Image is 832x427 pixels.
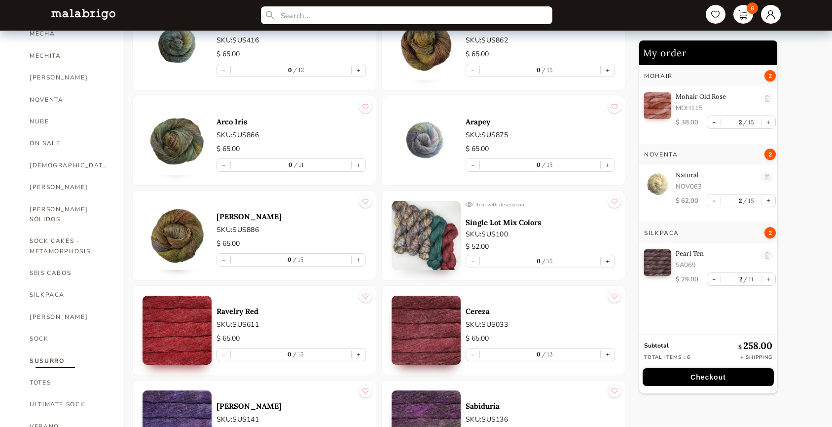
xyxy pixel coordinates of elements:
a: [PERSON_NAME] [30,67,109,88]
button: - [707,273,721,285]
a: NOVENTA [30,89,109,111]
p: SKU: SUS141 [217,414,366,425]
p: Natural [676,171,756,179]
label: 15 [541,161,553,168]
a: Ravelry Red [217,307,366,316]
button: Checkout [643,368,774,386]
p: MOH115 [676,104,756,113]
p: SKU: SUS136 [466,414,615,425]
a: Single Lot Mix Colors [466,218,615,227]
button: + [601,159,615,171]
span: 2 [764,149,776,160]
p: $ 65.00 [466,144,615,155]
p: $ 65.00 [217,333,366,344]
h3: NOVENTA [644,151,678,158]
img: 0.jpg [392,11,461,80]
a: ULTIMATE SOCK [30,393,109,415]
p: $ 65.00 [217,144,366,155]
img: L5WsItTXhTFtyxb3tkNoXNspfcfOAAWlbXYcuBTUg0FA22wzaAJ6kXiYLTb6coiuTfQf1mE2HwVko7IAAAAASUVORK5CYII= [51,9,115,19]
p: SKU: SUS862 [466,35,615,45]
a: SOCK CAKES - METAMORPHOSIS [30,230,109,262]
h2: My order [639,40,777,65]
button: + [601,64,615,77]
strong: Subtotal [644,342,669,349]
img: 0.jpg [644,249,671,276]
p: $ 29.00 [676,275,698,284]
p: Mohair Old Rose [676,92,756,101]
img: 0.jpg [392,296,461,365]
p: SKU: SUS886 [217,225,366,235]
button: + [352,349,365,361]
p: SKU: SUS866 [217,130,366,140]
p: SA069 [676,261,756,270]
a: [PERSON_NAME] SÓLIDOS [30,198,109,231]
p: 258.00 [738,340,772,351]
label: 13 [541,350,553,358]
a: SUSURRO [30,350,109,372]
span: 2 [764,70,776,81]
label: 12 [292,66,304,74]
button: - [707,194,721,207]
button: + [761,273,775,285]
p: $ 62.00 [676,196,698,205]
label: 11 [742,275,754,283]
p: SKU: SUS875 [466,130,615,140]
button: + [761,194,775,207]
img: 0.jpg [644,171,671,197]
span: 2 [764,227,776,238]
label: 15 [291,256,304,263]
p: $ 65.00 [466,49,615,60]
a: [PERSON_NAME] [217,212,366,221]
a: [PERSON_NAME] [30,306,109,328]
p: SKU: SUS611 [217,319,366,330]
a: 6 [733,5,753,24]
a: ON SALE [30,132,109,154]
label: 15 [742,197,755,204]
a: [PERSON_NAME] [217,401,366,411]
p: + Shipping [740,354,772,361]
p: Total items : 6 [644,354,690,361]
a: Arapey [466,117,615,126]
span: $ [738,343,743,350]
p: SKU: SUS033 [466,319,615,330]
a: MECHITA [30,45,109,67]
div: Item with description [466,201,615,208]
button: + [352,159,365,171]
p: $ 65.00 [217,49,366,60]
img: eye.a4937bc3.svg [466,201,473,208]
label: 15 [541,66,553,74]
a: Checkout [639,368,777,386]
a: SEIS CABOS [30,262,109,284]
img: 0.jpg [644,92,671,119]
span: 6 [747,2,758,14]
a: MECHA [30,23,109,44]
label: 15 [742,118,755,126]
p: Sabiduria [466,401,615,411]
input: Search... [261,6,552,24]
button: + [601,349,615,361]
a: [DEMOGRAPHIC_DATA] [30,155,109,176]
a: [PERSON_NAME] [30,176,109,198]
button: + [352,254,365,266]
p: $ 38.00 [676,118,698,127]
p: $ 65.00 [466,333,615,344]
button: + [352,64,365,77]
p: SKU: SUS416 [217,35,366,45]
p: Arco Iris [217,117,366,126]
a: Cereza [466,307,615,316]
img: 0.jpg [143,296,212,365]
img: 0.jpg [392,106,461,175]
label: 15 [291,350,304,358]
button: + [601,255,615,268]
img: 0.jpg [143,106,212,175]
p: SKU: SUS100 [466,229,615,239]
a: NUBE [30,111,109,132]
button: - [707,116,721,128]
h3: Silkpaca [644,229,679,237]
